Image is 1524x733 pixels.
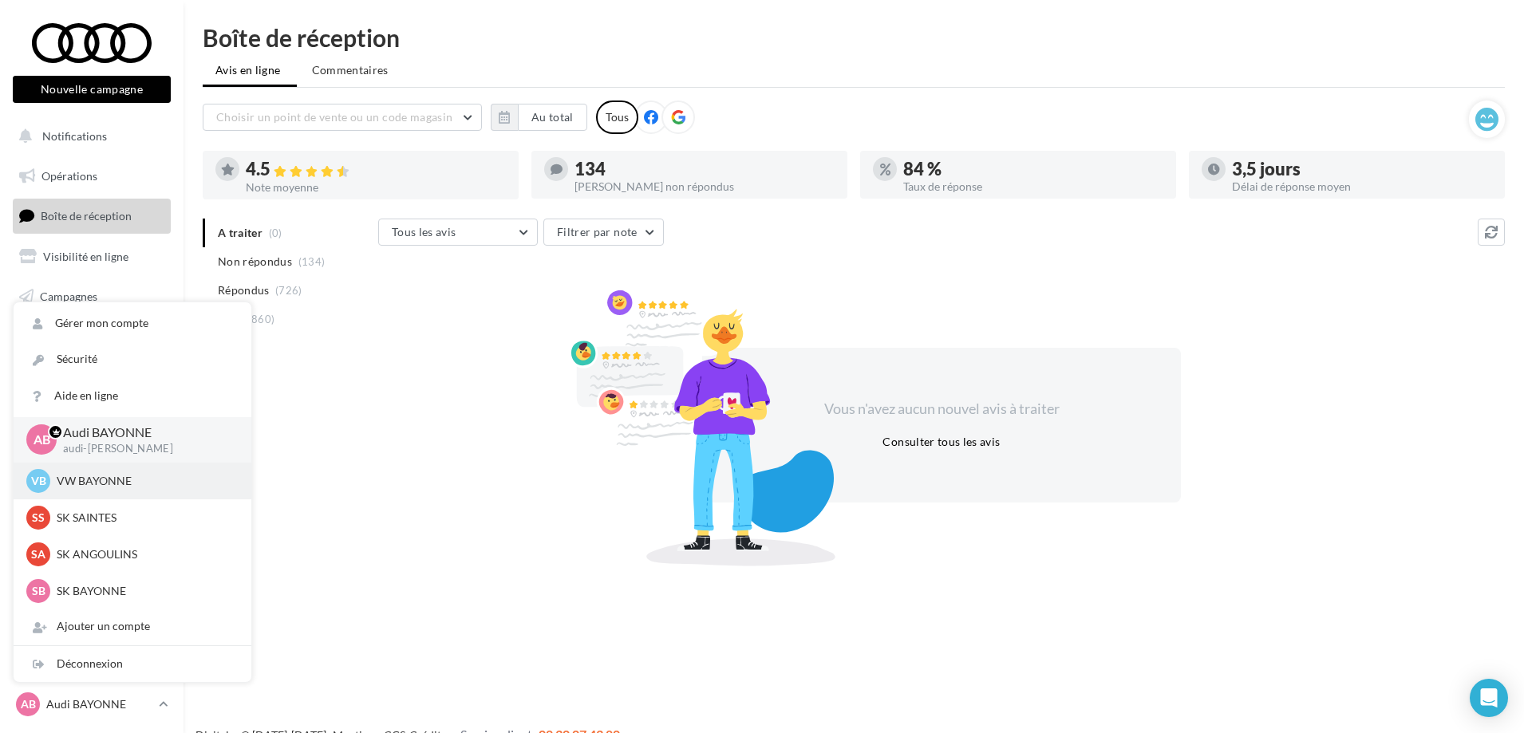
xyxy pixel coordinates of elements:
[13,689,171,719] a: AB Audi BAYONNE
[43,250,128,263] span: Visibilité en ligne
[32,583,45,599] span: SB
[203,104,482,131] button: Choisir un point de vente ou un code magasin
[57,510,232,526] p: SK SAINTES
[57,583,232,599] p: SK BAYONNE
[10,359,174,406] a: AFFICHAGE PRESSE MD
[392,225,456,238] span: Tous les avis
[491,104,587,131] button: Au total
[31,546,45,562] span: SA
[1232,181,1492,192] div: Délai de réponse moyen
[10,160,174,193] a: Opérations
[31,473,46,489] span: VB
[574,181,835,192] div: [PERSON_NAME] non répondus
[41,169,97,183] span: Opérations
[518,104,587,131] button: Au total
[41,209,132,223] span: Boîte de réception
[10,280,174,313] a: Campagnes
[57,473,232,489] p: VW BAYONNE
[40,289,97,302] span: Campagnes
[312,62,389,78] span: Commentaires
[32,510,45,526] span: SS
[378,219,538,246] button: Tous les avis
[14,378,251,414] a: Aide en ligne
[34,431,50,449] span: AB
[574,160,835,178] div: 134
[246,182,506,193] div: Note moyenne
[14,646,251,682] div: Déconnexion
[63,442,226,456] p: audi-[PERSON_NAME]
[804,399,1079,420] div: Vous n'avez aucun nouvel avis à traiter
[218,282,270,298] span: Répondus
[218,254,292,270] span: Non répondus
[216,110,452,124] span: Choisir un point de vente ou un code magasin
[543,219,664,246] button: Filtrer par note
[876,432,1006,451] button: Consulter tous les avis
[14,305,251,341] a: Gérer mon compte
[298,255,326,268] span: (134)
[248,313,275,325] span: (860)
[14,609,251,644] div: Ajouter un compte
[596,100,638,134] div: Tous
[13,76,171,103] button: Nouvelle campagne
[1470,679,1508,717] div: Open Intercom Messenger
[10,199,174,233] a: Boîte de réception
[903,181,1163,192] div: Taux de réponse
[275,284,302,297] span: (726)
[14,341,251,377] a: Sécurité
[10,319,174,353] a: Médiathèque
[57,546,232,562] p: SK ANGOULINS
[246,160,506,179] div: 4.5
[63,424,226,442] p: Audi BAYONNE
[203,26,1505,49] div: Boîte de réception
[42,129,107,143] span: Notifications
[21,696,36,712] span: AB
[903,160,1163,178] div: 84 %
[46,696,152,712] p: Audi BAYONNE
[10,120,168,153] button: Notifications
[1232,160,1492,178] div: 3,5 jours
[10,240,174,274] a: Visibilité en ligne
